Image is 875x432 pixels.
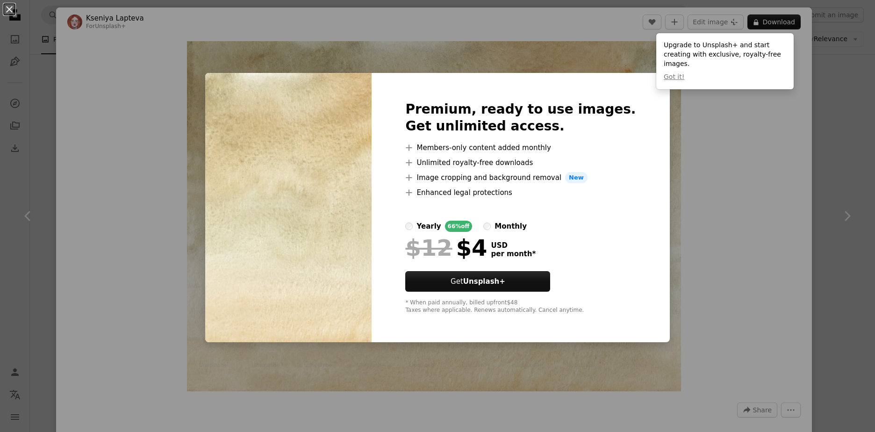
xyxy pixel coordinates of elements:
[495,221,527,232] div: monthly
[656,33,794,89] div: Upgrade to Unsplash+ and start creating with exclusive, royalty-free images.
[405,172,636,183] li: Image cropping and background removal
[405,101,636,135] h2: Premium, ready to use images. Get unlimited access.
[405,236,487,260] div: $4
[405,299,636,314] div: * When paid annually, billed upfront $48 Taxes where applicable. Renews automatically. Cancel any...
[463,277,505,286] strong: Unsplash+
[405,271,550,292] button: GetUnsplash+
[405,223,413,230] input: yearly66%off
[405,142,636,153] li: Members-only content added monthly
[491,250,536,258] span: per month *
[405,187,636,198] li: Enhanced legal protections
[565,172,588,183] span: New
[664,72,684,82] button: Got it!
[416,221,441,232] div: yearly
[405,157,636,168] li: Unlimited royalty-free downloads
[405,236,452,260] span: $12
[491,241,536,250] span: USD
[445,221,473,232] div: 66% off
[205,73,372,342] img: premium_photo-1668161356342-eccfd350e1cd
[483,223,491,230] input: monthly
